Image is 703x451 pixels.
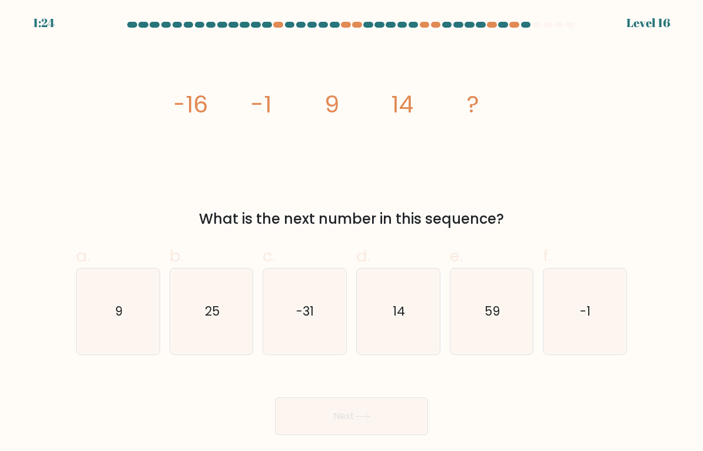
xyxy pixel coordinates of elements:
[275,397,428,435] button: Next
[83,208,620,230] div: What is the next number in this sequence?
[170,244,184,267] span: b.
[391,88,413,121] tspan: 14
[393,303,405,320] text: 14
[324,88,339,121] tspan: 9
[485,303,500,320] text: 59
[33,14,55,32] div: 1:24
[356,244,370,267] span: d.
[297,303,314,320] text: -31
[115,303,122,320] text: 9
[205,303,220,320] text: 25
[76,244,90,267] span: a.
[626,14,670,32] div: Level 16
[251,88,271,121] tspan: -1
[467,88,479,121] tspan: ?
[581,303,591,320] text: -1
[450,244,463,267] span: e.
[263,244,276,267] span: c.
[173,88,208,121] tspan: -16
[543,244,551,267] span: f.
